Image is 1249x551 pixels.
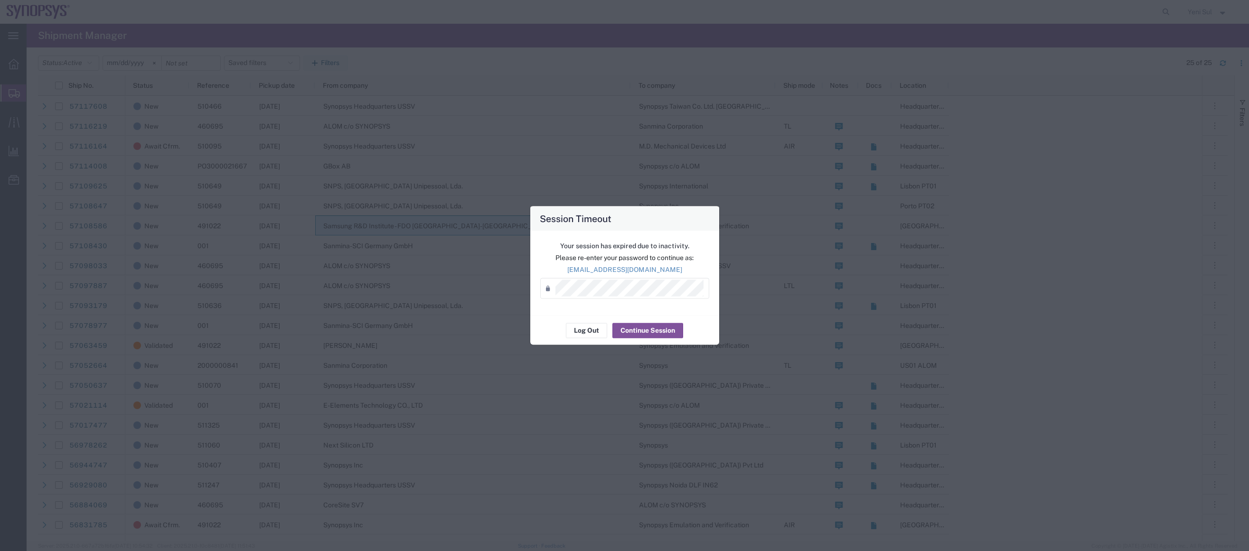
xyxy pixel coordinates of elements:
p: Please re-enter your password to continue as: [540,252,709,262]
p: Your session has expired due to inactivity. [540,241,709,251]
h4: Session Timeout [540,211,611,225]
button: Continue Session [612,323,683,338]
p: [EMAIL_ADDRESS][DOMAIN_NAME] [540,264,709,274]
button: Log Out [566,323,607,338]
